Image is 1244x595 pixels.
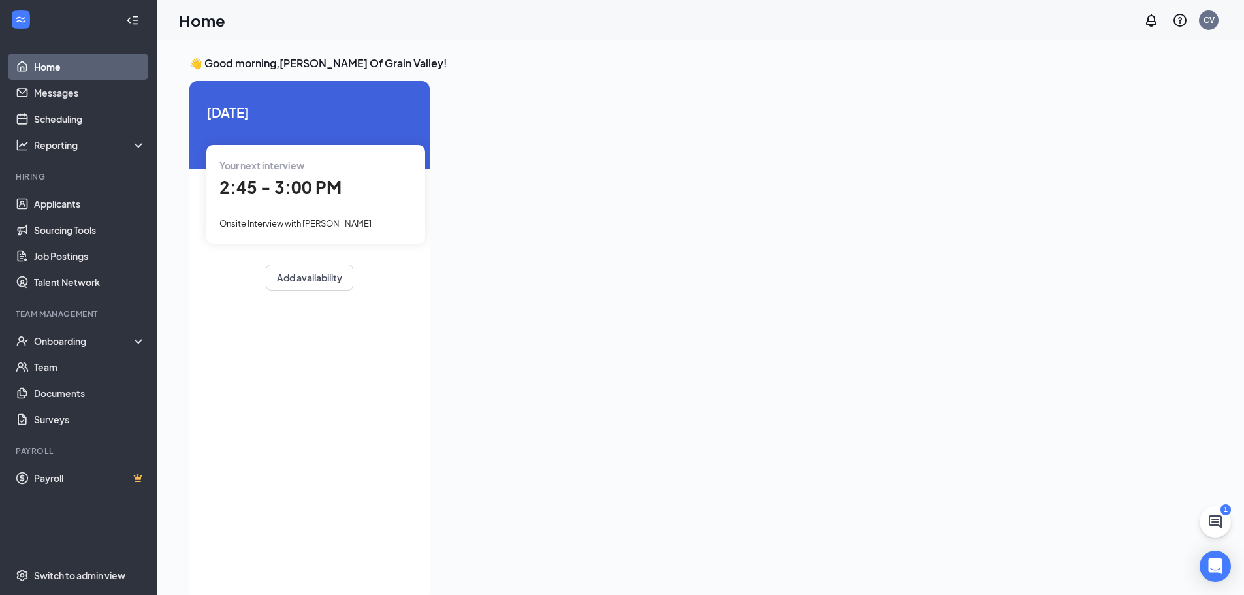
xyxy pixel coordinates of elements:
[189,56,1172,71] h3: 👋 Good morning, [PERSON_NAME] Of Grain Valley !
[34,380,146,406] a: Documents
[34,406,146,432] a: Surveys
[16,334,29,347] svg: UserCheck
[266,265,353,291] button: Add availability
[16,445,143,457] div: Payroll
[16,138,29,152] svg: Analysis
[34,354,146,380] a: Team
[34,106,146,132] a: Scheduling
[1143,12,1159,28] svg: Notifications
[16,569,29,582] svg: Settings
[1220,504,1231,515] div: 1
[1200,551,1231,582] div: Open Intercom Messenger
[1204,14,1215,25] div: CV
[206,102,413,122] span: [DATE]
[219,176,342,198] span: 2:45 - 3:00 PM
[34,569,125,582] div: Switch to admin view
[16,308,143,319] div: Team Management
[34,465,146,491] a: PayrollCrown
[34,217,146,243] a: Sourcing Tools
[34,269,146,295] a: Talent Network
[126,14,139,27] svg: Collapse
[219,218,372,229] span: Onsite Interview with [PERSON_NAME]
[179,9,225,31] h1: Home
[1200,506,1231,538] button: ChatActive
[1172,12,1188,28] svg: QuestionInfo
[34,54,146,80] a: Home
[34,334,135,347] div: Onboarding
[14,13,27,26] svg: WorkstreamLogo
[34,80,146,106] a: Messages
[16,171,143,182] div: Hiring
[34,138,146,152] div: Reporting
[34,243,146,269] a: Job Postings
[219,159,304,171] span: Your next interview
[34,191,146,217] a: Applicants
[1207,514,1223,530] svg: ChatActive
